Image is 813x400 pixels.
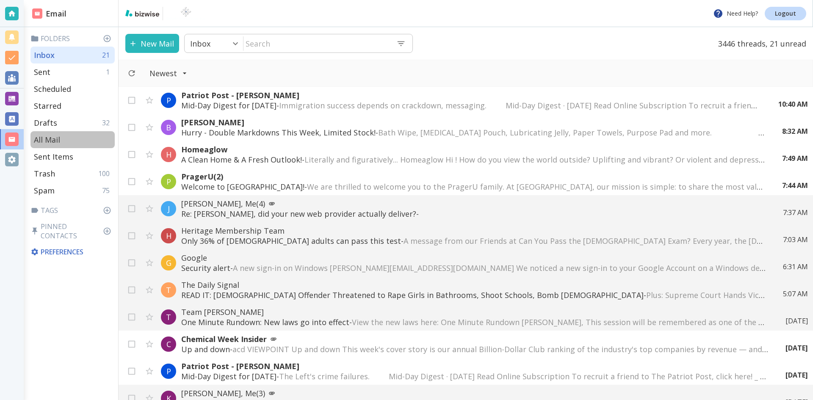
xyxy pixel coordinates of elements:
div: Drafts32 [30,114,115,131]
p: 100 [98,169,113,178]
a: Logout [765,7,806,20]
p: 1 [106,67,113,77]
p: 7:44 AM [782,181,808,190]
p: J [168,204,170,214]
p: 75 [102,186,113,195]
p: T [166,285,171,295]
p: Sent Items [34,152,73,162]
p: 7:49 AM [782,154,808,163]
p: Only 36% of [DEMOGRAPHIC_DATA] adults can pass this test - [181,236,766,246]
p: Sent [34,67,50,77]
p: Tags [30,206,115,215]
div: Scheduled [30,80,115,97]
p: All Mail [34,135,60,145]
div: Spam75 [30,182,115,199]
p: One Minute Rundown: New laws go into effect - [181,317,769,327]
p: Homeaglow [181,144,765,154]
p: Google [181,253,766,263]
h2: Email [32,8,66,19]
p: The Daily Signal [181,280,766,290]
p: C [166,339,171,349]
p: [PERSON_NAME] [181,117,765,127]
div: Preferences [29,244,115,260]
p: 32 [102,118,113,127]
p: Preferences [30,247,113,257]
p: Inbox [190,39,210,49]
p: Starred [34,101,61,111]
img: BioTech International [166,7,205,20]
p: G [166,258,171,268]
button: Refresh [124,66,139,81]
p: A Clean Home & A Fresh Outlook! - [181,154,765,165]
p: Chemical Week Insider [181,334,769,344]
p: 7:37 AM [783,208,808,217]
div: Inbox21 [30,47,115,63]
div: Sent Items [30,148,115,165]
p: Security alert - [181,263,766,273]
p: T [166,312,171,322]
p: 8:32 AM [782,127,808,136]
p: [PERSON_NAME], Me (4) [181,199,766,209]
button: New Mail [125,34,179,53]
p: Re: [PERSON_NAME], did your new web provider actually deliver? - [181,209,766,219]
p: Need Help? [713,8,758,19]
div: All Mail [30,131,115,148]
p: Welcome to [GEOGRAPHIC_DATA]! - [181,182,765,192]
p: Patriot Post - [PERSON_NAME] [181,90,761,100]
p: 10:40 AM [778,99,808,109]
p: Trash [34,168,55,179]
p: Drafts [34,118,57,128]
p: [DATE] [785,316,808,326]
p: Patriot Post - [PERSON_NAME] [181,361,769,371]
div: Trash100 [30,165,115,182]
p: H [166,231,171,241]
p: PragerU (2) [181,171,765,182]
p: Inbox [34,50,55,60]
p: [DATE] [785,370,808,380]
p: Scheduled [34,84,71,94]
p: Pinned Contacts [30,222,115,240]
p: READ IT: [DEMOGRAPHIC_DATA] Offender Threatened to Rape Girls in Bathrooms, Shoot Schools, Bomb [... [181,290,766,300]
p: 6:31 AM [783,262,808,271]
p: Spam [34,185,55,196]
p: [PERSON_NAME], Me (3) [181,388,769,398]
div: Starred [30,97,115,114]
img: DashboardSidebarEmail.svg [32,8,42,19]
img: bizwise [125,10,159,17]
p: P [166,177,171,187]
p: Up and down - [181,344,769,354]
p: P [166,95,171,105]
input: Search [243,35,390,52]
p: Logout [775,11,796,17]
button: Filter [141,64,196,83]
p: Heritage Membership Team [181,226,766,236]
p: 7:03 AM [783,235,808,244]
p: H [166,149,171,160]
p: 3446 threads, 21 unread [713,34,806,53]
p: Hurry - Double Markdowns This Week, Limited Stock! - [181,127,765,138]
p: 21 [102,50,113,60]
p: 5:07 AM [783,289,808,298]
p: Mid-Day Digest for [DATE] - [181,100,761,110]
p: [DATE] [785,343,808,353]
p: Team [PERSON_NAME] [181,307,769,317]
p: Folders [30,34,115,43]
p: Mid-Day Digest for [DATE] - [181,371,769,381]
p: P [166,366,171,376]
p: B [166,122,171,132]
div: Sent1 [30,63,115,80]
